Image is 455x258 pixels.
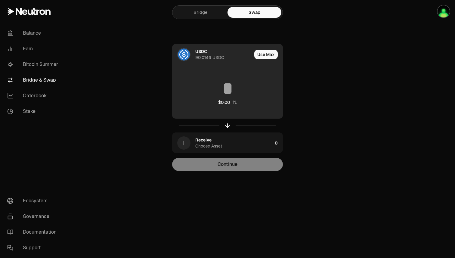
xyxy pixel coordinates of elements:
a: Support [2,240,65,256]
a: Stake [2,104,65,119]
div: 0 [275,133,283,153]
div: USDC [195,48,207,54]
button: Use Max [254,50,278,59]
button: ReceiveChoose Asset0 [172,133,283,153]
a: Bridge & Swap [2,72,65,88]
a: Ecosystem [2,193,65,209]
a: Documentation [2,224,65,240]
div: $0.00 [218,99,230,105]
a: Balance [2,25,65,41]
a: Governance [2,209,65,224]
img: Main Wallet [438,5,450,17]
button: $0.00 [218,99,237,105]
div: Receive [195,137,212,143]
a: Swap [227,7,281,18]
div: ReceiveChoose Asset [172,133,272,153]
div: Choose Asset [195,143,222,149]
a: Earn [2,41,65,57]
img: USDC Logo [178,48,190,61]
div: USDC LogoUSDC90.0146 USDC [172,44,252,65]
a: Bitcoin Summer [2,57,65,72]
a: Orderbook [2,88,65,104]
div: 90.0146 USDC [195,54,224,61]
a: Bridge [174,7,227,18]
